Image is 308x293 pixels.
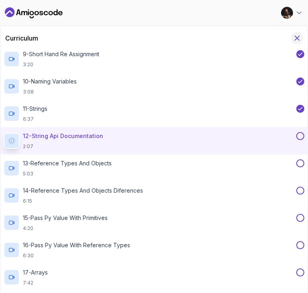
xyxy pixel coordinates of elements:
button: 14-Reference Types And Objects Diferences6:15 [4,187,304,204]
button: 17-Arrays7:42 [4,269,304,286]
button: 16-Pass Py Value With Reference Types6:30 [4,241,304,259]
p: 2:07 [23,143,103,150]
p: 15 - Pass Py Value With Primitives [23,214,108,222]
p: 12 - String Api Documentation [23,132,103,140]
button: 12-String Api Documentation2:07 [4,132,304,150]
button: 10-Naming Variables3:08 [4,77,304,95]
p: 4:20 [23,225,108,232]
button: Hide Curriculum for mobile [291,32,304,45]
p: 5:03 [23,171,112,177]
button: 15-Pass Py Value With Primitives4:20 [4,214,304,232]
button: 9-Short Hand Re Assignment3:20 [4,50,304,68]
button: 11-Strings6:37 [4,105,304,122]
p: 6:15 [23,198,143,204]
p: 17 - Arrays [23,269,48,277]
h2: Curriculum [5,33,38,43]
p: 16 - Pass Py Value With Reference Types [23,241,130,249]
img: user profile image [281,7,293,19]
p: 14 - Reference Types And Objects Diferences [23,187,143,195]
p: 10 - Naming Variables [23,77,77,85]
p: 7:42 [23,280,48,286]
button: 13-Reference Types And Objects5:03 [4,159,304,177]
p: 9 - Short Hand Re Assignment [23,50,99,58]
button: user profile image [281,6,303,19]
p: 13 - Reference Types And Objects [23,159,112,167]
p: 6:30 [23,252,130,259]
a: Dashboard [5,6,63,19]
p: 6:37 [23,116,47,122]
p: 11 - Strings [23,105,47,113]
p: 3:08 [23,89,77,95]
p: 3:20 [23,61,99,68]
